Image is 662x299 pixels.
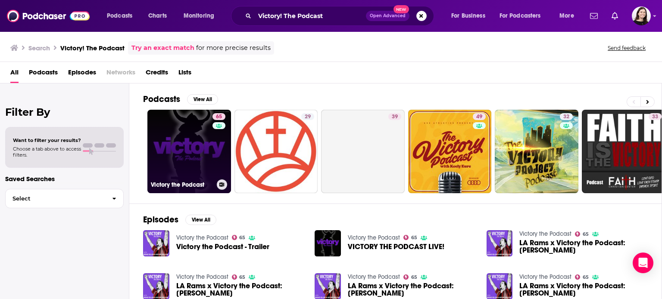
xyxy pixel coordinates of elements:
a: 65Victory the Podcast [147,110,231,193]
button: open menu [553,9,585,23]
p: Saved Searches [5,175,124,183]
a: Victory the Podcast [519,273,571,281]
span: Select [6,196,105,201]
span: 65 [411,275,417,279]
a: LA Rams x Victory the Podcast: Sony Michel [176,282,305,297]
span: More [559,10,574,22]
a: 49 [408,110,492,193]
a: 65 [403,235,417,240]
a: PodcastsView All [143,94,218,105]
a: Victory the Podcast - Trailer [176,243,269,250]
span: 65 [239,275,245,279]
span: Podcasts [107,10,132,22]
span: 29 [305,113,311,121]
span: 65 [216,113,222,121]
a: Try an exact match [131,43,194,53]
span: Podcasts [29,65,58,83]
input: Search podcasts, credits, & more... [255,9,366,23]
span: LA Rams x Victory the Podcast: [PERSON_NAME] [519,239,648,254]
img: Podchaser - Follow, Share and Rate Podcasts [7,8,90,24]
a: Victory the Podcast [176,234,228,241]
a: Charts [143,9,172,23]
a: 65 [575,231,589,237]
h3: Victory! The Podcast [60,44,125,52]
span: Monitoring [184,10,214,22]
button: View All [185,215,216,225]
h2: Podcasts [143,94,180,105]
span: Logged in as lucynalen [632,6,651,25]
span: 65 [239,236,245,240]
h2: Episodes [143,214,178,225]
span: 65 [583,275,589,279]
img: VICTORY THE PODCAST LIVE! [315,230,341,256]
span: Choose a tab above to access filters. [13,146,81,158]
span: LA Rams x Victory the Podcast: [PERSON_NAME] [176,282,305,297]
button: Open AdvancedNew [366,11,409,21]
a: Victory the Podcast [348,273,400,281]
a: LA Rams x Victory the Podcast: Nick Scott [519,239,648,254]
button: open menu [445,9,496,23]
button: open menu [178,9,225,23]
img: LA Rams x Victory the Podcast: Nick Scott [487,230,513,256]
a: 65 [232,235,246,240]
a: Lists [178,65,191,83]
button: open menu [494,9,553,23]
a: 33 [649,113,662,120]
span: New [393,5,409,13]
a: LA Rams x Victory the Podcast: Matthew Stafford [519,282,648,297]
span: Open Advanced [370,14,406,18]
span: LA Rams x Victory the Podcast: [PERSON_NAME] [519,282,648,297]
a: 65 [212,113,225,120]
a: 65 [575,274,589,280]
span: For Business [451,10,485,22]
span: 32 [563,113,569,121]
h3: Search [28,44,50,52]
a: 49 [473,113,486,120]
span: Want to filter your results? [13,137,81,143]
a: Show notifications dropdown [608,9,621,23]
a: 32 [560,113,573,120]
span: 65 [583,232,589,236]
a: 39 [388,113,401,120]
a: Victory the Podcast [519,230,571,237]
img: Victory the Podcast - Trailer [143,230,169,256]
button: open menu [101,9,144,23]
a: 32 [495,110,578,193]
span: 39 [392,113,398,121]
button: Send feedback [605,44,648,52]
a: All [10,65,19,83]
a: 65 [403,274,417,280]
a: Victory the Podcast [176,273,228,281]
a: 29 [301,113,314,120]
span: 49 [476,113,482,121]
a: Victory the Podcast [348,234,400,241]
a: 29 [234,110,318,193]
a: 39 [321,110,405,193]
a: 65 [232,274,246,280]
span: For Podcasters [500,10,541,22]
h2: Filter By [5,106,124,118]
span: Charts [148,10,167,22]
button: View All [187,94,218,105]
span: LA Rams x Victory the Podcast: [PERSON_NAME] [348,282,476,297]
span: for more precise results [196,43,271,53]
h3: Victory the Podcast [151,181,213,188]
a: Credits [146,65,168,83]
a: VICTORY THE PODCAST LIVE! [348,243,444,250]
span: 33 [652,113,658,121]
img: User Profile [632,6,651,25]
a: Episodes [68,65,96,83]
span: Networks [106,65,135,83]
div: Open Intercom Messenger [633,253,653,273]
a: LA Rams x Victory the Podcast: Brian Allen [348,282,476,297]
